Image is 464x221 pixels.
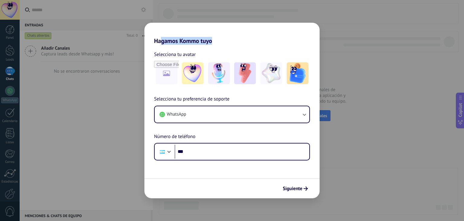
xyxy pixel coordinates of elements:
img: -2.jpeg [208,62,230,84]
img: -3.jpeg [234,62,256,84]
button: WhatsApp [155,106,309,123]
span: Número de teléfono [154,133,195,141]
div: Argentina: + 54 [156,145,168,158]
img: -5.jpeg [287,62,308,84]
span: Selecciona tu preferencia de soporte [154,95,230,103]
img: -4.jpeg [260,62,282,84]
span: WhatsApp [167,111,186,117]
img: -1.jpeg [182,62,204,84]
span: Selecciona tu avatar [154,51,196,58]
button: Siguiente [280,183,311,194]
span: Siguiente [283,186,302,191]
h2: Hagamos Kommo tuyo [144,23,320,45]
